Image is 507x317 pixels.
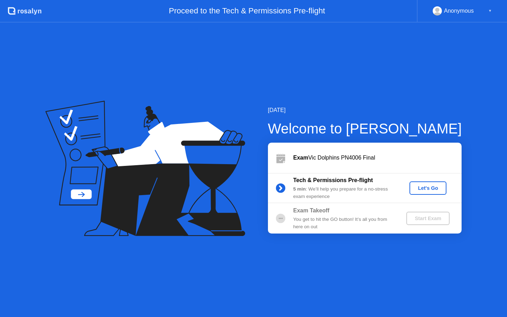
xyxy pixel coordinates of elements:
div: Vic Dolphins PN4006 Final [293,154,462,162]
div: ▼ [488,6,492,15]
div: : We’ll help you prepare for a no-stress exam experience [293,186,395,200]
div: Anonymous [444,6,474,15]
b: Exam Takeoff [293,207,330,213]
button: Start Exam [406,212,450,225]
button: Let's Go [409,181,446,195]
div: Start Exam [409,216,447,221]
b: Tech & Permissions Pre-flight [293,177,373,183]
div: You get to hit the GO button! It’s all you from here on out [293,216,395,230]
div: [DATE] [268,106,462,114]
div: Welcome to [PERSON_NAME] [268,118,462,139]
div: Let's Go [412,185,444,191]
b: Exam [293,155,308,161]
b: 5 min [293,186,306,192]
